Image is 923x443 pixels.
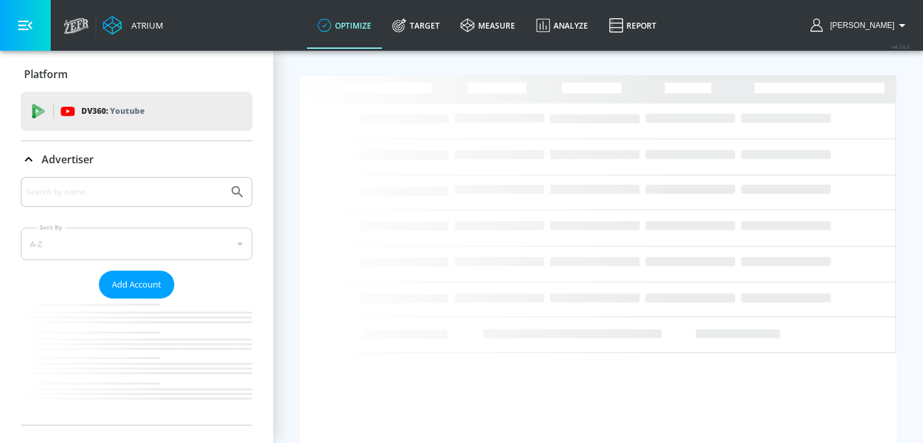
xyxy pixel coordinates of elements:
a: Report [598,2,667,49]
span: v 4.24.0 [892,43,910,50]
div: Advertiser [21,177,252,425]
nav: list of Advertiser [21,299,252,425]
span: Add Account [112,277,161,292]
a: measure [450,2,526,49]
div: Platform [21,56,252,92]
button: [PERSON_NAME] [810,18,910,33]
div: Atrium [126,20,163,31]
input: Search by name [26,183,223,200]
div: Advertiser [21,141,252,178]
p: Platform [24,67,68,81]
div: A-Z [21,228,252,260]
a: Analyze [526,2,598,49]
div: DV360: Youtube [21,92,252,131]
a: Target [382,2,450,49]
p: Youtube [110,104,144,118]
span: login as: jen.breen@zefr.com [825,21,894,30]
label: Sort By [37,223,65,232]
p: DV360: [81,104,144,118]
a: optimize [307,2,382,49]
a: Atrium [103,16,163,35]
button: Add Account [99,271,174,299]
p: Advertiser [42,152,94,167]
